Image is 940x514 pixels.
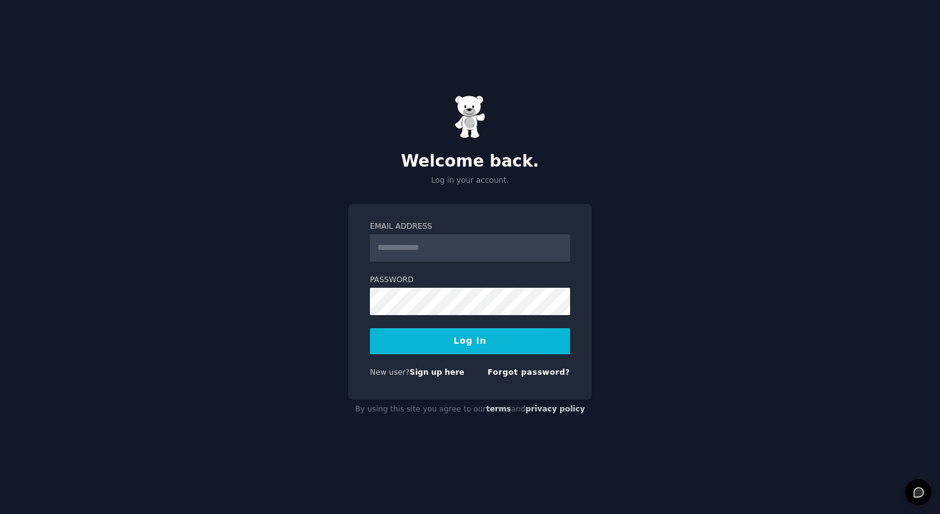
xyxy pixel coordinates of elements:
div: By using this site you agree to our and [348,400,592,420]
label: Password [370,275,570,286]
a: terms [486,405,511,413]
h2: Welcome back. [348,152,592,172]
button: Log In [370,328,570,354]
label: Email Address [370,221,570,232]
a: Sign up here [410,368,464,377]
p: Log in your account. [348,175,592,186]
a: privacy policy [525,405,585,413]
span: New user? [370,368,410,377]
img: Gummy Bear [454,95,486,139]
a: Forgot password? [487,368,570,377]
